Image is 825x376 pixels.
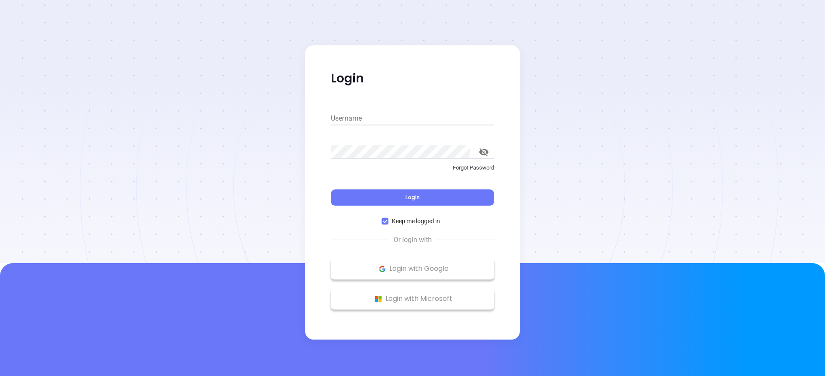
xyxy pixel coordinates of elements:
button: Login [331,189,494,206]
p: Forgot Password [331,164,494,172]
button: Google Logo Login with Google [331,258,494,279]
p: Login [331,71,494,86]
img: Google Logo [377,264,388,274]
p: Login with Microsoft [335,292,490,305]
span: Keep me logged in [388,216,443,226]
button: Microsoft Logo Login with Microsoft [331,288,494,309]
a: Forgot Password [331,164,494,179]
span: Or login with [389,235,436,245]
p: Login with Google [335,262,490,275]
img: Microsoft Logo [373,294,384,304]
button: toggle password visibility [474,142,494,162]
span: Login [405,194,420,201]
